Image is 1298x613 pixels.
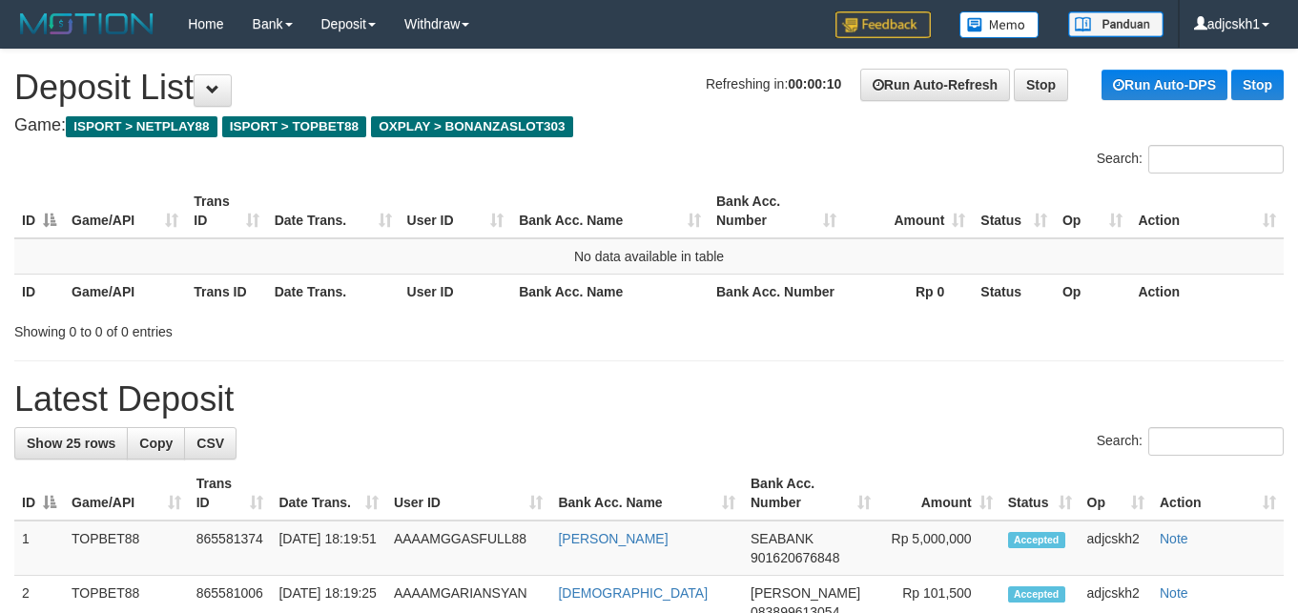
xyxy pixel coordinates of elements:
[14,466,64,521] th: ID: activate to sort column descending
[1068,11,1164,37] img: panduan.png
[558,531,668,546] a: [PERSON_NAME]
[973,274,1055,309] th: Status
[878,521,1000,576] td: Rp 5,000,000
[14,238,1284,275] td: No data available in table
[973,184,1055,238] th: Status: activate to sort column ascending
[14,10,159,38] img: MOTION_logo.png
[788,76,841,92] strong: 00:00:10
[196,436,224,451] span: CSV
[1102,70,1227,100] a: Run Auto-DPS
[1152,466,1284,521] th: Action: activate to sort column ascending
[1008,586,1065,603] span: Accepted
[1148,145,1284,174] input: Search:
[1148,427,1284,456] input: Search:
[139,436,173,451] span: Copy
[14,427,128,460] a: Show 25 rows
[1130,274,1284,309] th: Action
[64,521,189,576] td: TOPBET88
[844,184,973,238] th: Amount: activate to sort column ascending
[14,116,1284,135] h4: Game:
[1097,145,1284,174] label: Search:
[1080,466,1152,521] th: Op: activate to sort column ascending
[14,380,1284,419] h1: Latest Deposit
[1014,69,1068,101] a: Stop
[1160,585,1188,601] a: Note
[189,521,272,576] td: 865581374
[511,274,709,309] th: Bank Acc. Name
[709,184,844,238] th: Bank Acc. Number: activate to sort column ascending
[64,274,186,309] th: Game/API
[14,315,526,341] div: Showing 0 to 0 of 0 entries
[558,585,708,601] a: [DEMOGRAPHIC_DATA]
[835,11,931,38] img: Feedback.jpg
[271,466,385,521] th: Date Trans.: activate to sort column ascending
[751,585,860,601] span: [PERSON_NAME]
[186,274,266,309] th: Trans ID
[189,466,272,521] th: Trans ID: activate to sort column ascending
[186,184,266,238] th: Trans ID: activate to sort column ascending
[743,466,878,521] th: Bank Acc. Number: activate to sort column ascending
[14,274,64,309] th: ID
[267,184,400,238] th: Date Trans.: activate to sort column ascending
[550,466,743,521] th: Bank Acc. Name: activate to sort column ascending
[844,274,973,309] th: Rp 0
[400,184,512,238] th: User ID: activate to sort column ascending
[184,427,237,460] a: CSV
[878,466,1000,521] th: Amount: activate to sort column ascending
[1055,274,1130,309] th: Op
[1160,531,1188,546] a: Note
[400,274,512,309] th: User ID
[371,116,573,137] span: OXPLAY > BONANZASLOT303
[1000,466,1080,521] th: Status: activate to sort column ascending
[386,466,551,521] th: User ID: activate to sort column ascending
[1008,532,1065,548] span: Accepted
[1080,521,1152,576] td: adjcskh2
[1231,70,1284,100] a: Stop
[14,69,1284,107] h1: Deposit List
[64,184,186,238] th: Game/API: activate to sort column ascending
[1130,184,1284,238] th: Action: activate to sort column ascending
[222,116,366,137] span: ISPORT > TOPBET88
[1097,427,1284,456] label: Search:
[14,184,64,238] th: ID: activate to sort column descending
[64,466,189,521] th: Game/API: activate to sort column ascending
[751,550,839,565] span: Copy 901620676848 to clipboard
[860,69,1010,101] a: Run Auto-Refresh
[751,531,814,546] span: SEABANK
[1055,184,1130,238] th: Op: activate to sort column ascending
[66,116,217,137] span: ISPORT > NETPLAY88
[511,184,709,238] th: Bank Acc. Name: activate to sort column ascending
[27,436,115,451] span: Show 25 rows
[706,76,841,92] span: Refreshing in:
[959,11,1040,38] img: Button%20Memo.svg
[709,274,844,309] th: Bank Acc. Number
[267,274,400,309] th: Date Trans.
[271,521,385,576] td: [DATE] 18:19:51
[14,521,64,576] td: 1
[386,521,551,576] td: AAAAMGGASFULL88
[127,427,185,460] a: Copy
